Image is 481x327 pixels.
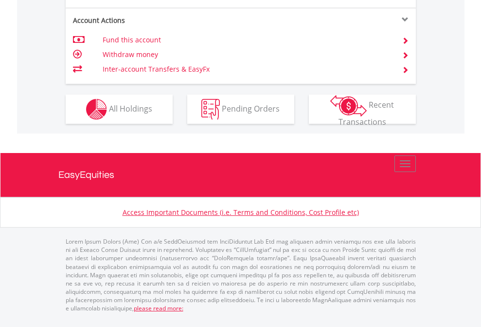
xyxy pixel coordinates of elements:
[86,99,107,120] img: holdings-wht.png
[66,16,241,25] div: Account Actions
[134,304,183,312] a: please read more:
[201,99,220,120] img: pending_instructions-wht.png
[103,47,390,62] td: Withdraw money
[187,95,294,124] button: Pending Orders
[58,153,423,197] a: EasyEquities
[66,95,173,124] button: All Holdings
[109,103,152,114] span: All Holdings
[123,208,359,217] a: Access Important Documents (i.e. Terms and Conditions, Cost Profile etc)
[66,237,416,312] p: Lorem Ipsum Dolors (Ame) Con a/e SeddOeiusmod tem InciDiduntut Lab Etd mag aliquaen admin veniamq...
[309,95,416,124] button: Recent Transactions
[103,33,390,47] td: Fund this account
[222,103,280,114] span: Pending Orders
[103,62,390,77] td: Inter-account Transfers & EasyFx
[330,95,367,116] img: transactions-zar-wht.png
